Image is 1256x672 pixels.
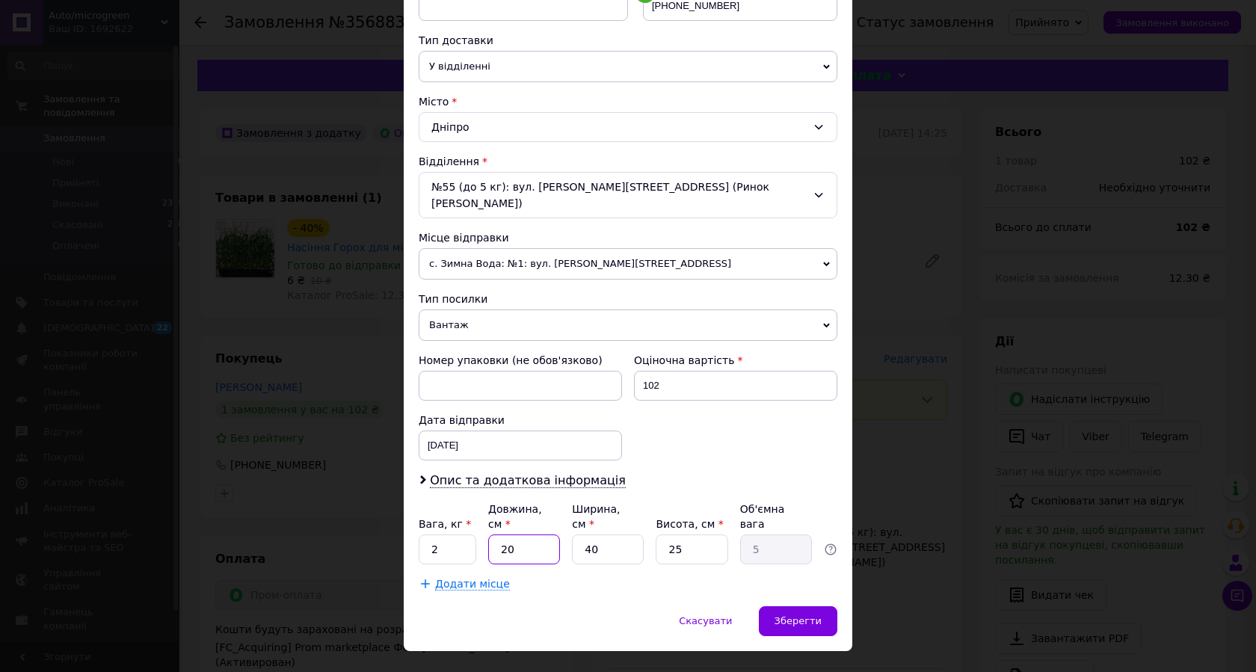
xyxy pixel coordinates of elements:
span: Місце відправки [419,232,509,244]
span: с. Зимна Вода: №1: вул. [PERSON_NAME][STREET_ADDRESS] [419,248,837,280]
span: У відділенні [419,51,837,82]
div: Дата відправки [419,413,622,428]
span: Опис та додаткова інформація [430,473,626,488]
span: Зберегти [775,615,822,626]
label: Довжина, см [488,503,542,530]
div: Місто [419,94,837,109]
div: Оціночна вартість [634,353,837,368]
div: Об'ємна вага [740,502,812,531]
span: Додати місце [435,578,510,591]
div: Відділення [419,154,837,169]
div: Номер упаковки (не обов'язково) [419,353,622,368]
div: №55 (до 5 кг): вул. [PERSON_NAME][STREET_ADDRESS] (Ринок [PERSON_NAME]) [419,172,837,218]
span: Тип посилки [419,293,487,305]
span: Тип доставки [419,34,493,46]
label: Ширина, см [572,503,620,530]
span: Скасувати [679,615,732,626]
label: Вага, кг [419,518,471,530]
span: Вантаж [419,309,837,341]
label: Висота, см [656,518,723,530]
div: Дніпро [419,112,837,142]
